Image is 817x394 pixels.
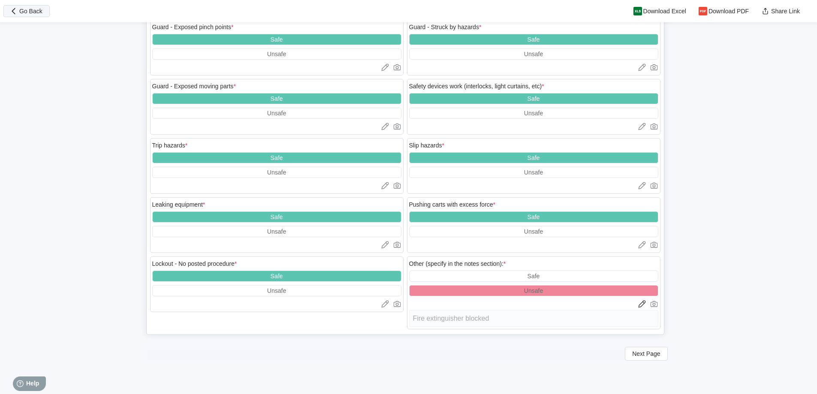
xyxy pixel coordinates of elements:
[267,228,286,235] div: Unsafe
[524,287,543,294] div: Unsafe
[708,8,749,14] span: Download PDF
[409,201,496,208] div: Pushing carts with excess force
[625,347,667,361] button: Next Page
[409,83,544,90] div: Safety devices work (interlocks, light curtains, etc)
[628,5,693,17] button: Download Excel
[524,228,543,235] div: Unsafe
[267,51,286,57] div: Unsafe
[271,36,283,43] div: Safe
[19,8,42,14] span: Go Back
[271,154,283,161] div: Safe
[528,273,540,280] div: Safe
[152,201,205,208] div: Leaking equipment
[528,95,540,102] div: Safe
[409,260,506,267] div: Other (specify in the notes section):
[756,5,807,17] button: Share Link
[409,24,482,30] div: Guard - Struck by hazards
[271,95,283,102] div: Safe
[409,310,658,327] textarea: Fire extinguisher blocked
[271,273,283,280] div: Safe
[524,110,543,117] div: Unsafe
[643,8,686,14] span: Download Excel
[528,154,540,161] div: Safe
[528,214,540,220] div: Safe
[271,214,283,220] div: Safe
[152,260,237,267] div: Lockout - No posted procedure
[152,142,188,149] div: Trip hazards
[267,110,286,117] div: Unsafe
[632,351,660,357] span: Next Page
[693,5,756,17] button: Download PDF
[771,8,800,14] span: Share Link
[152,83,236,90] div: Guard - Exposed moving parts
[524,51,543,57] div: Unsafe
[409,142,445,149] div: Slip hazards
[267,287,286,294] div: Unsafe
[152,24,234,30] div: Guard - Exposed pinch points
[3,5,50,17] button: Go Back
[524,169,543,176] div: Unsafe
[267,169,286,176] div: Unsafe
[528,36,540,43] div: Safe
